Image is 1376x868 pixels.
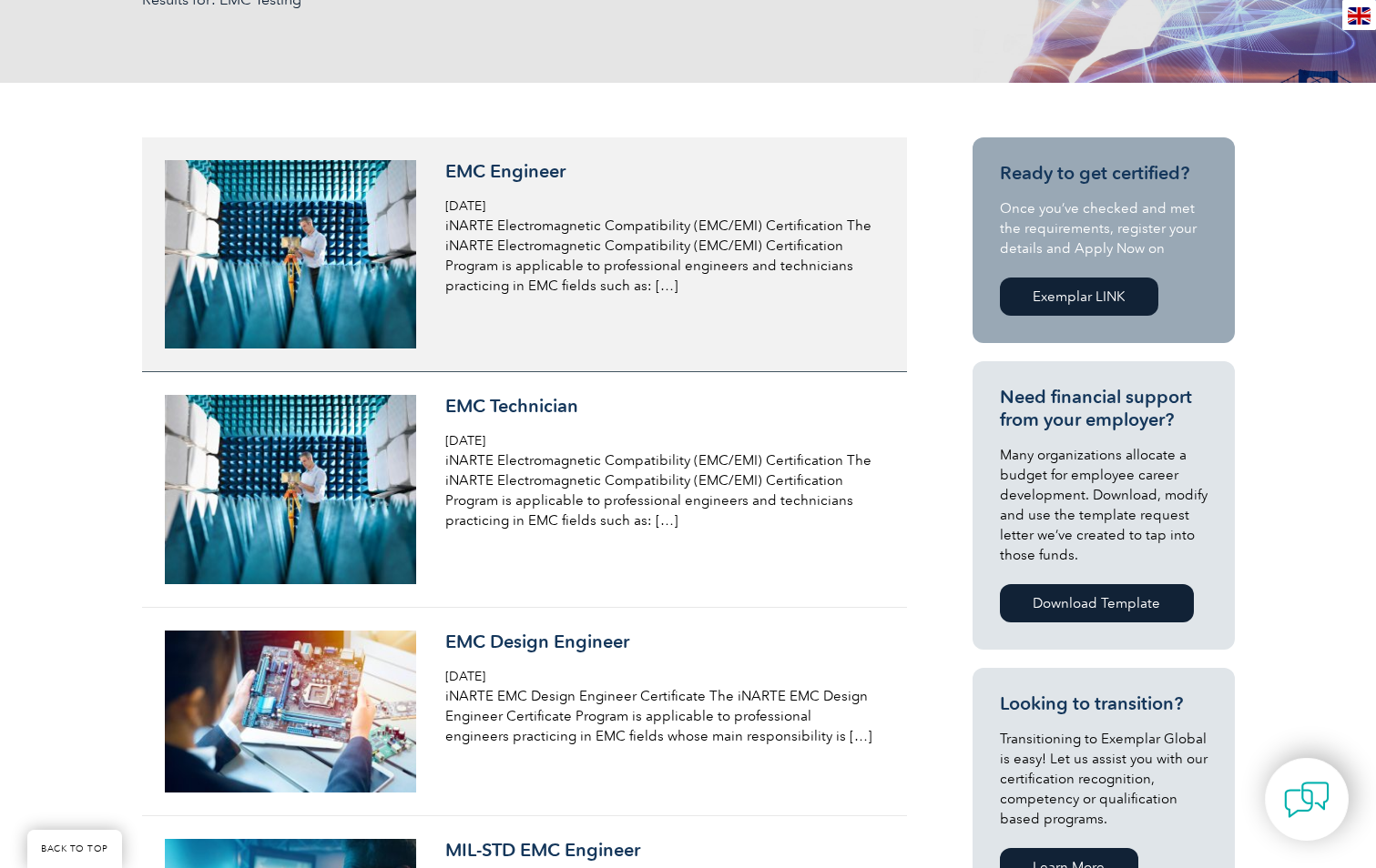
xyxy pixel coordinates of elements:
[1000,278,1158,316] a: Exemplar LINK
[445,450,877,530] p: iNARTE Electromagnetic Compatibility (EMC/EMI) Certification The iNARTE Electromagnetic Compatibi...
[445,631,877,653] h3: EMC Design Engineer
[445,395,877,418] h3: EMC Technician
[1348,7,1371,25] img: en
[1000,386,1208,431] h3: Need financial support from your employer?
[1000,692,1208,715] h3: Looking to transition?
[445,669,485,684] span: [DATE]
[142,608,907,816] a: EMC Design Engineer [DATE] iNARTE EMC Design Engineer Certificate The iNARTE EMC Design Engineer ...
[165,395,417,583] img: E8ATEM-300x225.jpg
[445,160,877,183] h3: EMC Engineer
[1000,729,1208,829] p: Transitioning to Exemplar Global is easy! Let us assist you with our certification recognition, c...
[27,830,122,868] a: BACK TO TOP
[1000,584,1194,622] a: Download Template
[445,839,877,862] h3: MIL-STD EMC Engineer
[142,372,907,607] a: EMC Technician [DATE] iNARTE Electromagnetic Compatibility (EMC/EMI) Certification The iNARTE Ele...
[1284,777,1330,823] img: contact-chat.png
[445,216,877,296] p: iNARTE Electromagnetic Compatibility (EMC/EMI) Certification The iNARTE Electromagnetic Compatibi...
[165,160,417,348] img: E8ATEM-300x225.jpg
[1000,445,1208,565] p: Many organizations allocate a budget for employee career development. Download, modify and use th...
[1000,162,1208,185] h3: Ready to get certified?
[445,433,485,449] span: [DATE]
[1000,198,1208,258] p: Once you’ve checked and met the requirements, register your details and Apply Now on
[445,198,485,214] span: [DATE]
[165,631,417,792] img: Untitled-design-3-300x193.jpg
[445,686,877,746] p: iNARTE EMC Design Engineer Certificate The iNARTE EMC Design Engineer Certificate Program is appl...
[142,137,907,372] a: EMC Engineer [DATE] iNARTE Electromagnetic Compatibility (EMC/EMI) Certification The iNARTE Elect...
